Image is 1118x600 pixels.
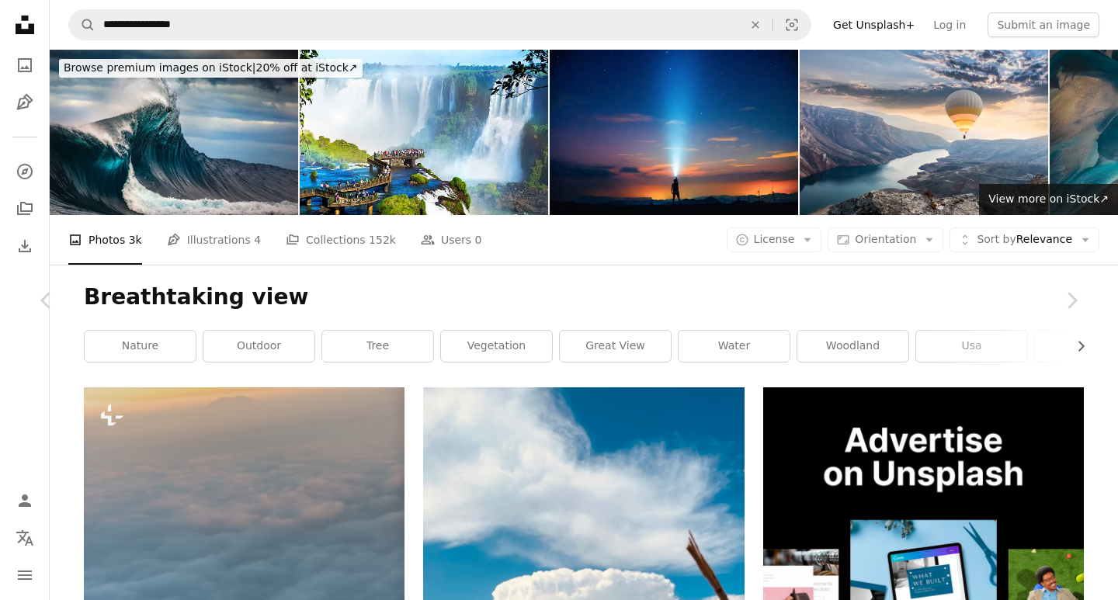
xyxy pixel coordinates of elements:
span: Browse premium images on iStock | [64,61,255,74]
a: woodland [797,331,908,362]
span: 152k [369,231,396,248]
button: Clear [738,10,773,40]
img: Hot air balloons flying over the Botan Canyon in TURKEY [800,50,1048,215]
a: Next [1025,226,1118,375]
span: Sort by [977,233,1016,245]
button: Submit an image [988,12,1099,37]
a: outdoor [203,331,314,362]
button: Sort byRelevance [950,227,1099,252]
button: Orientation [828,227,943,252]
span: Relevance [977,232,1072,248]
a: vegetation [441,331,552,362]
span: 0 [475,231,482,248]
a: View more on iStock↗ [979,184,1118,215]
a: water [679,331,790,362]
button: Menu [9,560,40,591]
a: Illustrations [9,87,40,118]
a: usa [916,331,1027,362]
img: Tall powerful cross ocean wave breaking during a dark, stormy evening. [50,50,298,215]
span: View more on iStock ↗ [988,192,1109,205]
a: Log in [924,12,975,37]
button: Search Unsplash [69,10,95,40]
img: Iguazu Falls, on the border of Argentina and Brazil [300,50,548,215]
span: Orientation [855,233,916,245]
img: Light the starry sky [550,50,798,215]
a: Get Unsplash+ [824,12,924,37]
a: Photos [9,50,40,81]
a: Collections [9,193,40,224]
a: tree [322,331,433,362]
a: Illustrations 4 [167,215,261,265]
a: great view [560,331,671,362]
form: Find visuals sitewide [68,9,811,40]
button: License [727,227,822,252]
span: License [754,233,795,245]
a: Explore [9,156,40,187]
button: Visual search [773,10,811,40]
h1: Breathtaking view [84,283,1084,311]
a: Collections 152k [286,215,396,265]
button: Language [9,522,40,553]
span: 4 [254,231,261,248]
span: 20% off at iStock ↗ [64,61,358,74]
a: Browse premium images on iStock|20% off at iStock↗ [50,50,372,87]
a: nature [85,331,196,362]
a: Users 0 [421,215,482,265]
a: Log in / Sign up [9,485,40,516]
